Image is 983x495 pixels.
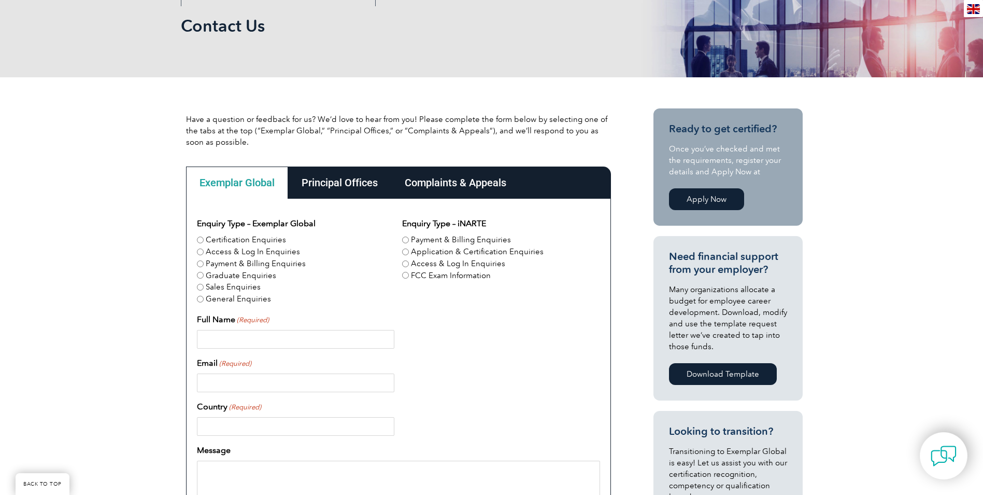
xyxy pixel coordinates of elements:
label: Application & Certification Enquiries [411,246,544,258]
label: Payment & Billing Enquiries [206,258,306,270]
a: BACK TO TOP [16,473,69,495]
p: Once you’ve checked and met the requirements, register your details and Apply Now at [669,143,787,177]
label: Access & Log In Enquiries [206,246,300,258]
label: Payment & Billing Enquiries [411,234,511,246]
div: Exemplar Global [186,167,288,199]
a: Apply Now [669,188,744,210]
a: Download Template [669,363,777,385]
label: Access & Log In Enquiries [411,258,505,270]
label: Email [197,357,251,369]
span: (Required) [228,402,261,412]
h3: Ready to get certified? [669,122,787,135]
label: Certification Enquiries [206,234,286,246]
p: Have a question or feedback for us? We’d love to hear from you! Please complete the form below by... [186,114,611,148]
p: Many organizations allocate a budget for employee career development. Download, modify and use th... [669,284,787,352]
div: Complaints & Appeals [391,167,520,199]
img: en [967,4,980,14]
h1: Contact Us [181,16,579,36]
h3: Need financial support from your employer? [669,250,787,276]
span: (Required) [218,359,251,369]
label: General Enquiries [206,293,271,305]
img: contact-chat.png [931,443,957,469]
label: Sales Enquiries [206,281,261,293]
h3: Looking to transition? [669,425,787,438]
legend: Enquiry Type – Exemplar Global [197,217,316,230]
div: Principal Offices [288,167,391,199]
label: Country [197,401,261,413]
label: FCC Exam Information [411,270,491,282]
label: Full Name [197,313,269,326]
legend: Enquiry Type – iNARTE [402,217,486,230]
span: (Required) [236,315,269,325]
label: Graduate Enquiries [206,270,276,282]
label: Message [197,444,231,457]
